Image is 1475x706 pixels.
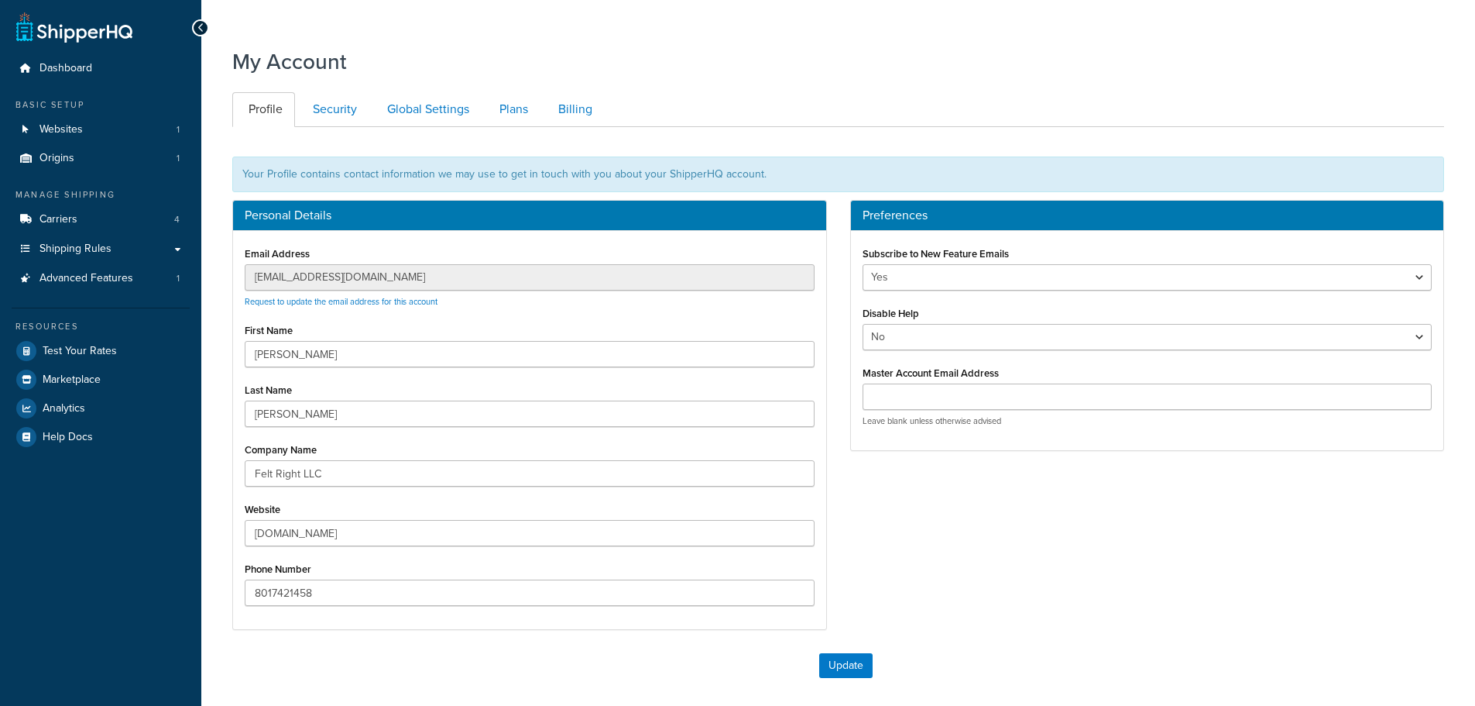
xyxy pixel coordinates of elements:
[12,366,190,394] a: Marketplace
[297,92,369,127] a: Security
[371,92,482,127] a: Global Settings
[245,208,815,222] h3: Personal Details
[863,208,1432,222] h3: Preferences
[12,98,190,112] div: Basic Setup
[863,415,1432,427] p: Leave blank unless otherwise advised
[232,46,347,77] h1: My Account
[39,243,111,256] span: Shipping Rules
[12,115,190,144] a: Websites 1
[12,264,190,293] a: Advanced Features 1
[245,504,280,515] label: Website
[177,152,180,165] span: 1
[43,374,101,387] span: Marketplace
[232,157,1444,192] div: Your Profile contains contact information we may use to get in touch with you about your ShipperH...
[863,367,999,379] label: Master Account Email Address
[863,308,919,319] label: Disable Help
[12,320,190,333] div: Resources
[39,213,77,226] span: Carriers
[232,92,295,127] a: Profile
[819,653,873,678] button: Update
[12,394,190,422] a: Analytics
[245,325,293,336] label: First Name
[16,12,132,43] a: ShipperHQ Home
[12,337,190,365] a: Test Your Rates
[12,144,190,173] a: Origins 1
[863,248,1009,260] label: Subscribe to New Feature Emails
[542,92,605,127] a: Billing
[245,295,437,308] a: Request to update the email address for this account
[12,264,190,293] li: Advanced Features
[245,384,292,396] label: Last Name
[39,152,74,165] span: Origins
[39,62,92,75] span: Dashboard
[12,188,190,201] div: Manage Shipping
[12,205,190,234] li: Carriers
[245,444,317,456] label: Company Name
[174,213,180,226] span: 4
[39,272,133,285] span: Advanced Features
[177,123,180,136] span: 1
[12,205,190,234] a: Carriers 4
[177,272,180,285] span: 1
[12,235,190,263] a: Shipping Rules
[43,402,85,415] span: Analytics
[43,345,117,358] span: Test Your Rates
[12,423,190,451] a: Help Docs
[483,92,540,127] a: Plans
[12,115,190,144] li: Websites
[12,54,190,83] a: Dashboard
[12,144,190,173] li: Origins
[245,248,310,260] label: Email Address
[39,123,83,136] span: Websites
[43,431,93,444] span: Help Docs
[245,563,311,575] label: Phone Number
